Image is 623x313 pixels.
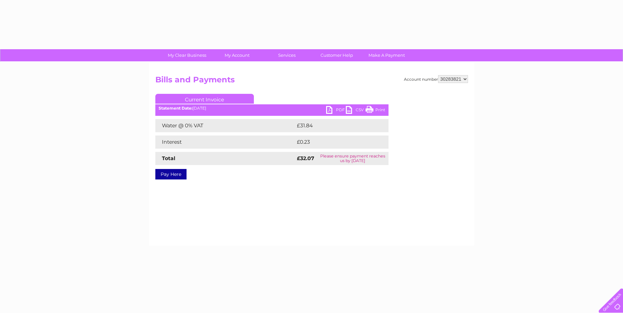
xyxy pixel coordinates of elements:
strong: £32.07 [297,155,314,161]
td: Water @ 0% VAT [155,119,295,132]
a: Services [260,49,314,61]
td: £0.23 [295,136,373,149]
a: Pay Here [155,169,187,179]
a: PDF [326,106,346,115]
td: £31.84 [295,119,375,132]
a: Current Invoice [155,94,254,104]
div: Account number [404,75,468,83]
h2: Bills and Payments [155,75,468,88]
a: Customer Help [310,49,364,61]
strong: Total [162,155,175,161]
a: Make A Payment [360,49,414,61]
a: My Account [210,49,264,61]
a: Print [366,106,385,115]
b: Statement Date: [159,106,192,111]
td: Please ensure payment reaches us by [DATE] [317,152,389,165]
a: CSV [346,106,366,115]
a: My Clear Business [160,49,214,61]
td: Interest [155,136,295,149]
div: [DATE] [155,106,389,111]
